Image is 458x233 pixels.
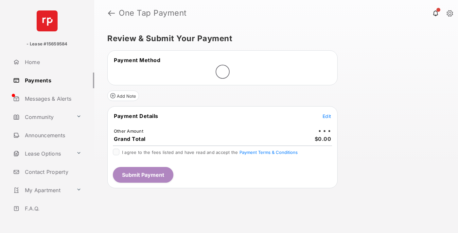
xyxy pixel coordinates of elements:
img: svg+xml;base64,PHN2ZyB4bWxucz0iaHR0cDovL3d3dy53My5vcmcvMjAwMC9zdmciIHdpZHRoPSI2NCIgaGVpZ2h0PSI2NC... [37,10,58,31]
button: Edit [323,113,331,119]
strong: One Tap Payment [119,9,187,17]
a: Announcements [10,127,94,143]
button: I agree to the fees listed and have read and accept the [239,150,298,155]
button: Submit Payment [113,167,173,183]
a: F.A.Q. [10,201,94,216]
button: Add Note [107,91,139,101]
a: Home [10,54,94,70]
td: Other Amount [114,128,144,134]
span: Payment Method [114,57,160,63]
a: My Apartment [10,182,74,198]
span: $0.00 [315,136,331,142]
p: - Lease #15659584 [26,41,67,47]
span: Edit [323,113,331,119]
span: I agree to the fees listed and have read and accept the [122,150,298,155]
span: Payment Details [114,113,158,119]
a: Contact Property [10,164,94,180]
a: Community [10,109,74,125]
a: Lease Options [10,146,74,161]
span: Grand Total [114,136,146,142]
a: Messages & Alerts [10,91,94,107]
a: Payments [10,73,94,88]
h5: Review & Submit Your Payment [107,35,440,42]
